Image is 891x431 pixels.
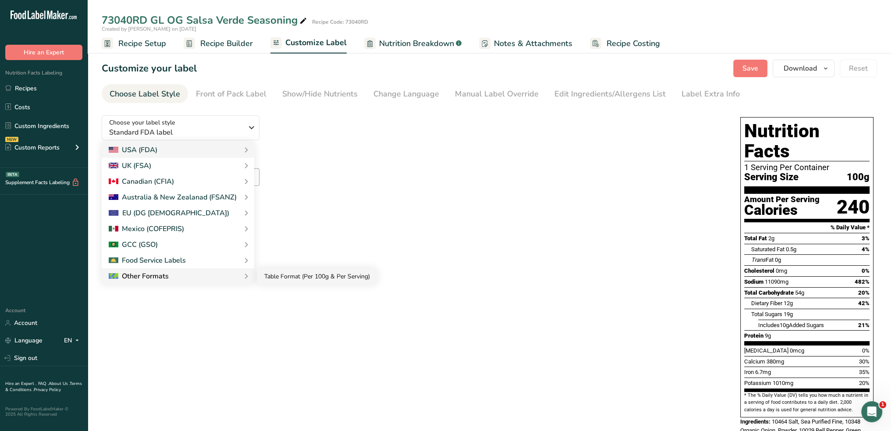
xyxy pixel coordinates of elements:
[780,322,789,328] span: 10g
[840,60,877,77] button: Reset
[34,387,61,393] a: Privacy Policy
[109,127,243,138] span: Standard FDA label
[64,335,82,346] div: EN
[742,63,758,74] span: Save
[109,255,186,266] div: Food Service Labels
[858,322,870,328] span: 21%
[755,369,771,375] span: 6.7mg
[270,33,347,54] a: Customize Label
[744,380,771,386] span: Potassium
[758,322,824,328] span: Includes Added Sugars
[364,34,461,53] a: Nutrition Breakdown
[109,271,169,281] div: Other Formats
[744,172,799,183] span: Serving Size
[682,88,740,100] div: Label Extra Info
[775,256,781,263] span: 0g
[479,34,572,53] a: Notes & Attachments
[196,88,266,100] div: Front of Pack Label
[554,88,666,100] div: Edit Ingredients/Allergens List
[38,381,49,387] a: FAQ .
[879,401,886,408] span: 1
[109,118,175,127] span: Choose your label style
[849,63,868,74] span: Reset
[109,145,157,155] div: USA (FDA)
[773,380,793,386] span: 1010mg
[5,381,36,387] a: Hire an Expert .
[751,300,782,306] span: Dietary Fiber
[847,172,870,183] span: 100g
[751,256,774,263] span: Fat
[312,18,368,26] div: Recipe Code: 73040RD
[773,60,834,77] button: Download
[5,406,82,417] div: Powered By FoodLabelMaker © 2025 All Rights Reserved
[282,88,358,100] div: Show/Hide Nutrients
[102,25,196,32] span: Created by [PERSON_NAME] on [DATE]
[607,38,660,50] span: Recipe Costing
[6,172,19,177] div: BETA
[109,192,237,203] div: Australia & New Zealanad (FSANZ)
[768,235,774,242] span: 2g
[184,34,253,53] a: Recipe Builder
[109,176,174,187] div: Canadian (CFIA)
[862,267,870,274] span: 0%
[379,38,454,50] span: Nutrition Breakdown
[862,246,870,253] span: 4%
[744,358,765,365] span: Calcium
[5,333,43,348] a: Language
[49,381,70,387] a: About Us .
[733,60,767,77] button: Save
[744,196,820,204] div: Amount Per Serving
[5,137,18,142] div: NEW
[765,332,771,339] span: 9g
[744,121,870,161] h1: Nutrition Facts
[102,115,259,140] button: Choose your label style Standard FDA label
[751,256,766,263] i: Trans
[5,381,82,393] a: Terms & Conditions .
[859,380,870,386] span: 20%
[102,34,166,53] a: Recipe Setup
[776,267,787,274] span: 0mg
[102,61,197,76] h1: Customize your label
[837,196,870,219] div: 240
[5,45,82,60] button: Hire an Expert
[751,246,785,253] span: Saturated Fat
[744,235,767,242] span: Total Fat
[109,160,151,171] div: UK (FSA)
[109,242,118,248] img: 2Q==
[285,37,347,49] span: Customize Label
[767,358,784,365] span: 380mg
[765,278,788,285] span: 11090mg
[795,289,804,296] span: 54g
[859,358,870,365] span: 30%
[118,38,166,50] span: Recipe Setup
[590,34,660,53] a: Recipe Costing
[744,204,820,217] div: Calories
[790,347,804,354] span: 0mcg
[744,392,870,413] section: * The % Daily Value (DV) tells you how much a nutrient in a serving of food contributes to a dail...
[786,246,796,253] span: 0.5g
[784,300,793,306] span: 12g
[744,278,763,285] span: Sodium
[744,347,788,354] span: [MEDICAL_DATA]
[102,12,309,28] div: 73040RD GL OG Salsa Verde Seasoning
[858,300,870,306] span: 42%
[257,268,377,285] a: Table Format (Per 100g & Per Serving)
[455,88,539,100] div: Manual Label Override
[751,311,782,317] span: Total Sugars
[862,235,870,242] span: 3%
[784,63,817,74] span: Download
[5,143,60,152] div: Custom Reports
[200,38,253,50] span: Recipe Builder
[744,369,754,375] span: Iron
[744,163,870,172] div: 1 Serving Per Container
[862,347,870,354] span: 0%
[373,88,439,100] div: Change Language
[740,418,770,425] span: Ingredients:
[859,369,870,375] span: 35%
[858,289,870,296] span: 20%
[109,224,184,234] div: Mexico (COFEPRIS)
[494,38,572,50] span: Notes & Attachments
[109,239,158,250] div: GCC (GSO)
[744,289,794,296] span: Total Carbohydrate
[110,88,180,100] div: Choose Label Style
